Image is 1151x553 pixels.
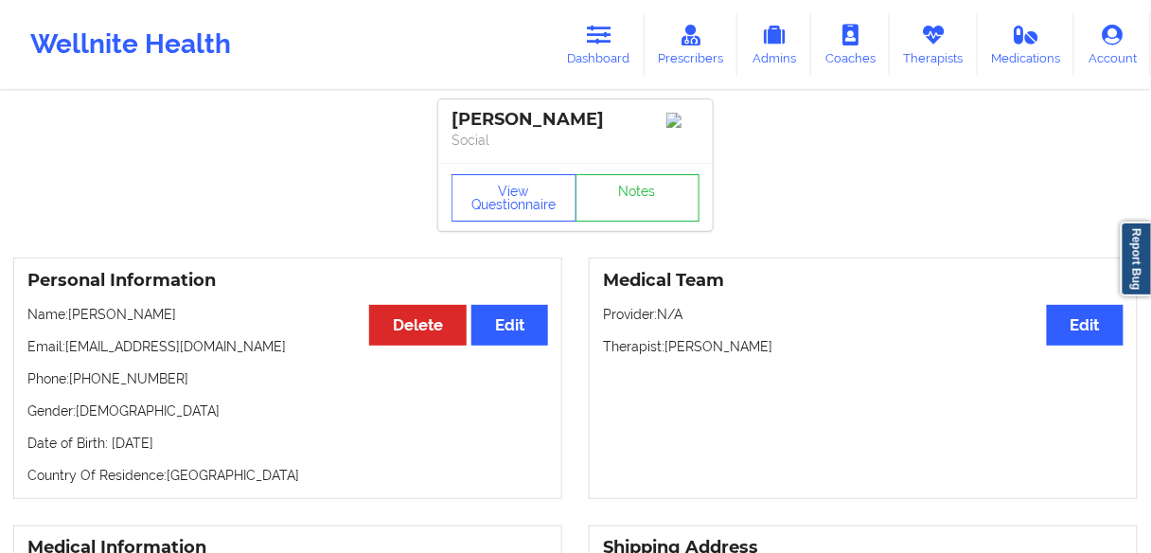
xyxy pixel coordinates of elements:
[666,113,699,128] img: Image%2Fplaceholer-image.png
[452,109,699,131] div: [PERSON_NAME]
[1121,222,1151,296] a: Report Bug
[1074,13,1151,76] a: Account
[1047,305,1124,346] button: Edit
[471,305,548,346] button: Edit
[603,305,1124,324] p: Provider: N/A
[27,401,548,420] p: Gender: [DEMOGRAPHIC_DATA]
[737,13,811,76] a: Admins
[452,174,576,222] button: View Questionnaire
[27,434,548,453] p: Date of Birth: [DATE]
[452,131,699,150] p: Social
[27,466,548,485] p: Country Of Residence: [GEOGRAPHIC_DATA]
[27,369,548,388] p: Phone: [PHONE_NUMBER]
[27,337,548,356] p: Email: [EMAIL_ADDRESS][DOMAIN_NAME]
[369,305,467,346] button: Delete
[603,270,1124,292] h3: Medical Team
[978,13,1075,76] a: Medications
[645,13,738,76] a: Prescribers
[575,174,700,222] a: Notes
[27,270,548,292] h3: Personal Information
[811,13,890,76] a: Coaches
[603,337,1124,356] p: Therapist: [PERSON_NAME]
[890,13,978,76] a: Therapists
[27,305,548,324] p: Name: [PERSON_NAME]
[554,13,645,76] a: Dashboard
